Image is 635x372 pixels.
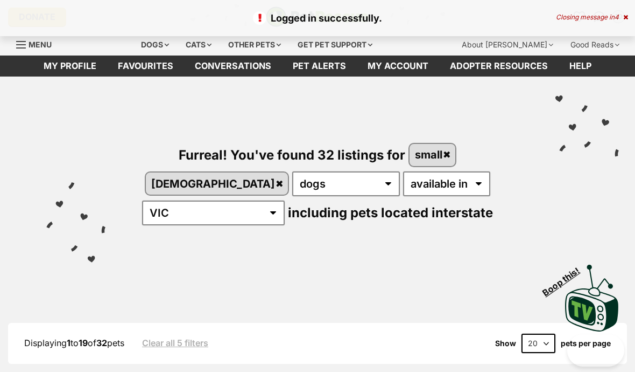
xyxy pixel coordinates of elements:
span: Menu [29,40,52,49]
iframe: Help Scout Beacon - Open [567,334,624,367]
a: My profile [33,56,107,77]
div: Get pet support [290,34,380,56]
div: About [PERSON_NAME] [454,34,561,56]
a: Adopter resources [439,56,559,77]
span: Furreal! You've found 32 listings for [179,147,405,162]
a: Help [559,56,602,77]
a: Pet alerts [282,56,357,77]
div: Other pets [221,34,288,56]
strong: 32 [96,337,107,348]
label: pets per page [561,339,611,348]
span: 4 [615,13,619,21]
a: My account [357,56,439,77]
a: conversations [184,56,282,77]
a: Clear all 5 filters [142,338,208,348]
div: Dogs [133,34,177,56]
a: [DEMOGRAPHIC_DATA] [146,173,288,195]
a: Menu [16,34,59,53]
a: Boop this! [565,255,619,334]
div: Good Reads [563,34,627,56]
p: Logged in successfully. [11,11,624,25]
strong: 19 [79,337,88,348]
span: including pets located interstate [288,205,493,221]
span: Show [495,339,516,348]
span: Boop this! [541,259,590,298]
strong: 1 [67,337,70,348]
div: Cats [178,34,219,56]
img: PetRescue TV logo [565,265,619,332]
div: Closing message in [556,13,628,21]
a: small [410,144,455,166]
span: Displaying to of pets [24,337,124,348]
a: Favourites [107,56,184,77]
